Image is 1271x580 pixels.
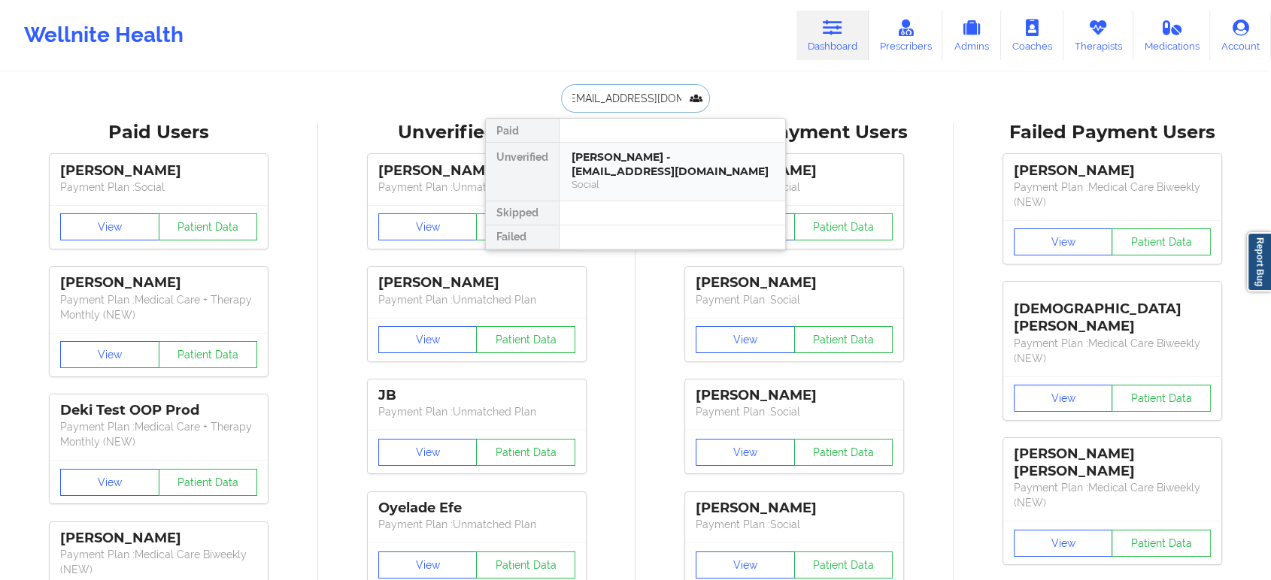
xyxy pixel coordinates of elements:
button: Patient Data [794,439,893,466]
div: [PERSON_NAME] [PERSON_NAME] [1014,446,1211,480]
p: Payment Plan : Social [696,517,893,532]
a: Therapists [1063,11,1133,60]
div: Failed [486,225,559,249]
button: Patient Data [159,469,258,496]
div: [PERSON_NAME] [60,274,257,292]
p: Payment Plan : Unmatched Plan [378,517,575,532]
button: View [378,213,478,240]
div: [DEMOGRAPHIC_DATA][PERSON_NAME] [1014,289,1211,335]
p: Payment Plan : Social [696,180,893,195]
div: Skipped [486,201,559,225]
button: Patient Data [794,213,893,240]
button: Patient Data [1112,385,1211,412]
div: [PERSON_NAME] [60,530,257,547]
button: View [378,439,478,466]
button: View [378,326,478,353]
div: [PERSON_NAME] [1014,162,1211,180]
p: Payment Plan : Social [60,180,257,195]
p: Payment Plan : Medical Care + Therapy Monthly (NEW) [60,419,257,449]
button: Patient Data [159,341,258,368]
button: Patient Data [476,551,575,578]
button: View [1014,385,1113,412]
button: View [696,439,795,466]
button: Patient Data [476,213,575,240]
p: Payment Plan : Medical Care + Therapy Monthly (NEW) [60,292,257,322]
a: Medications [1133,11,1211,60]
button: Patient Data [794,551,893,578]
div: [PERSON_NAME] [696,387,893,404]
div: [PERSON_NAME] [696,500,893,517]
div: [PERSON_NAME] [378,274,575,292]
div: Social [572,178,773,191]
p: Payment Plan : Medical Care Biweekly (NEW) [1014,180,1211,210]
p: Payment Plan : Social [696,292,893,307]
p: Payment Plan : Unmatched Plan [378,180,575,195]
a: Prescribers [869,11,943,60]
button: View [1014,530,1113,557]
div: Failed Payment Users [964,121,1261,144]
button: View [696,551,795,578]
div: [PERSON_NAME] - [EMAIL_ADDRESS][DOMAIN_NAME] [572,150,773,178]
a: Report Bug [1247,232,1271,292]
p: Payment Plan : Unmatched Plan [378,404,575,419]
div: [PERSON_NAME] [60,162,257,180]
button: Patient Data [476,326,575,353]
a: Coaches [1001,11,1063,60]
a: Account [1210,11,1271,60]
div: Deki Test OOP Prod [60,402,257,419]
button: View [60,341,159,368]
div: Paid [486,119,559,143]
div: [PERSON_NAME] [378,162,575,180]
button: Patient Data [794,326,893,353]
a: Dashboard [796,11,869,60]
button: Patient Data [159,213,258,240]
p: Payment Plan : Unmatched Plan [378,292,575,307]
button: Patient Data [1112,228,1211,255]
div: Unverified Users [329,121,626,144]
button: View [60,469,159,496]
button: View [1014,228,1113,255]
div: Skipped Payment Users [646,121,943,144]
div: Oyelade Efe [378,500,575,517]
p: Payment Plan : Medical Care Biweekly (NEW) [1014,336,1211,366]
div: Paid Users [11,121,308,144]
button: View [378,551,478,578]
p: Payment Plan : Medical Care Biweekly (NEW) [1014,480,1211,510]
p: Payment Plan : Medical Care Biweekly (NEW) [60,547,257,577]
a: Admins [942,11,1001,60]
p: Payment Plan : Social [696,404,893,419]
div: [PERSON_NAME] [696,162,893,180]
button: View [696,326,795,353]
div: [PERSON_NAME] [696,274,893,292]
button: View [60,213,159,240]
div: Unverified [486,143,559,201]
div: JB [378,387,575,404]
button: Patient Data [1112,530,1211,557]
button: Patient Data [476,439,575,466]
